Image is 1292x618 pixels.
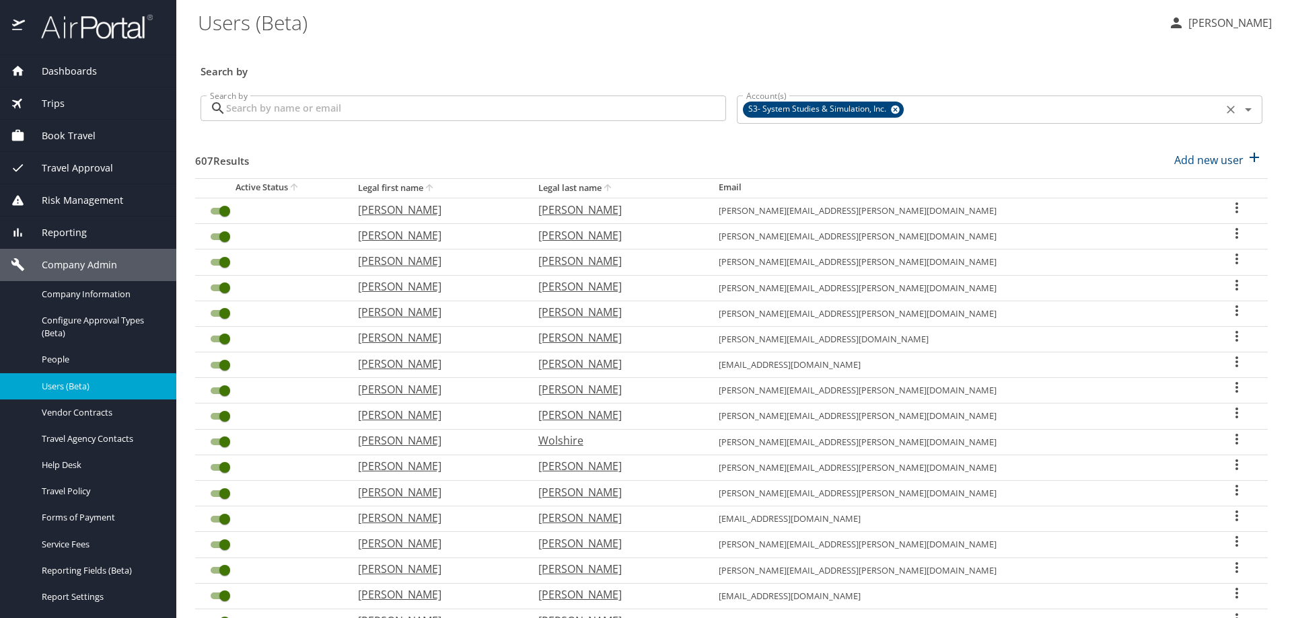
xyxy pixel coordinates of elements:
h3: Search by [201,56,1262,79]
input: Search by name or email [226,95,726,121]
td: [PERSON_NAME][EMAIL_ADDRESS][PERSON_NAME][DOMAIN_NAME] [708,249,1207,275]
td: [PERSON_NAME][EMAIL_ADDRESS][PERSON_NAME][DOMAIN_NAME] [708,198,1207,223]
p: [PERSON_NAME] [358,381,511,397]
p: [PERSON_NAME] [538,202,692,218]
img: icon-airportal.png [12,13,26,40]
p: [PERSON_NAME] [358,586,511,603]
th: Legal first name [347,178,528,198]
p: [PERSON_NAME] [538,381,692,397]
td: [PERSON_NAME][EMAIL_ADDRESS][PERSON_NAME][DOMAIN_NAME] [708,403,1207,429]
p: [PERSON_NAME] [358,561,511,577]
p: [PERSON_NAME] [358,458,511,474]
span: Reporting [25,225,87,240]
p: [PERSON_NAME] [538,535,692,551]
span: Vendor Contracts [42,406,160,419]
td: [PERSON_NAME][EMAIL_ADDRESS][PERSON_NAME][DOMAIN_NAME] [708,224,1207,249]
td: [PERSON_NAME][EMAIL_ADDRESS][PERSON_NAME][DOMAIN_NAME] [708,301,1207,326]
span: Book Travel [25,128,96,143]
p: [PERSON_NAME] [358,356,511,372]
span: Report Settings [42,590,160,603]
p: [PERSON_NAME] [358,432,511,449]
p: Wolshire [538,432,692,449]
img: airportal-logo.png [26,13,153,40]
p: [PERSON_NAME] [538,458,692,474]
p: [PERSON_NAME] [358,407,511,423]
span: Company Admin [25,258,117,272]
td: [EMAIL_ADDRESS][DOMAIN_NAME] [708,352,1207,378]
p: [PERSON_NAME] [538,510,692,526]
span: Users (Beta) [42,380,160,393]
p: [PERSON_NAME] [538,407,692,423]
h1: Users (Beta) [198,1,1157,43]
div: S3- System Studies & Simulation, Inc. [743,102,904,118]
button: Add new user [1169,145,1268,175]
span: Company Information [42,288,160,301]
p: [PERSON_NAME] [358,202,511,218]
p: [PERSON_NAME] [358,330,511,346]
span: Reporting Fields (Beta) [42,564,160,577]
button: [PERSON_NAME] [1163,11,1277,35]
span: Configure Approval Types (Beta) [42,314,160,340]
span: Help Desk [42,459,160,471]
p: [PERSON_NAME] [358,510,511,526]
p: [PERSON_NAME] [358,227,511,243]
button: Open [1239,100,1258,119]
p: [PERSON_NAME] [538,330,692,346]
th: Legal last name [528,178,708,198]
td: [PERSON_NAME][EMAIL_ADDRESS][PERSON_NAME][DOMAIN_NAME] [708,378,1207,403]
p: [PERSON_NAME] [538,586,692,603]
button: sort [423,182,437,195]
p: [PERSON_NAME] [358,278,511,295]
td: [PERSON_NAME][EMAIL_ADDRESS][PERSON_NAME][DOMAIN_NAME] [708,557,1207,583]
span: Travel Approval [25,161,113,176]
button: Clear [1221,100,1240,119]
th: Active Status [195,178,347,198]
td: [PERSON_NAME][EMAIL_ADDRESS][PERSON_NAME][DOMAIN_NAME] [708,455,1207,480]
p: [PERSON_NAME] [538,304,692,320]
p: [PERSON_NAME] [538,253,692,269]
td: [PERSON_NAME][EMAIL_ADDRESS][PERSON_NAME][DOMAIN_NAME] [708,275,1207,301]
span: Forms of Payment [42,511,160,524]
p: [PERSON_NAME] [538,356,692,372]
span: Travel Policy [42,485,160,498]
p: [PERSON_NAME] [358,535,511,551]
td: [PERSON_NAME][EMAIL_ADDRESS][PERSON_NAME][DOMAIN_NAME] [708,481,1207,506]
span: Travel Agency Contacts [42,432,160,445]
span: Dashboards [25,64,97,79]
p: [PERSON_NAME] [358,484,511,500]
p: [PERSON_NAME] [538,227,692,243]
p: [PERSON_NAME] [358,253,511,269]
span: Trips [25,96,65,111]
td: [PERSON_NAME][EMAIL_ADDRESS][DOMAIN_NAME] [708,326,1207,352]
p: [PERSON_NAME] [538,484,692,500]
p: [PERSON_NAME] [1184,15,1272,31]
button: sort [602,182,615,195]
button: sort [288,182,301,194]
p: [PERSON_NAME] [538,561,692,577]
p: [PERSON_NAME] [358,304,511,320]
th: Email [708,178,1207,198]
h3: 607 Results [195,145,249,169]
td: [PERSON_NAME][EMAIL_ADDRESS][PERSON_NAME][DOMAIN_NAME] [708,532,1207,557]
td: [EMAIL_ADDRESS][DOMAIN_NAME] [708,506,1207,532]
p: Add new user [1174,152,1244,168]
p: [PERSON_NAME] [538,278,692,295]
span: People [42,353,160,366]
span: S3- System Studies & Simulation, Inc. [743,102,894,116]
span: Service Fees [42,538,160,551]
td: [EMAIL_ADDRESS][DOMAIN_NAME] [708,583,1207,609]
td: [PERSON_NAME][EMAIL_ADDRESS][PERSON_NAME][DOMAIN_NAME] [708,429,1207,455]
span: Risk Management [25,193,123,208]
